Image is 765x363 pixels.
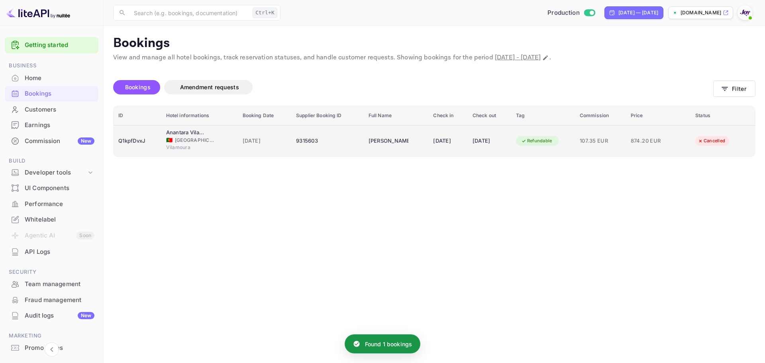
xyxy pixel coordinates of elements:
[166,129,206,137] div: Anantara Vilamoura Algarve Resort
[692,136,730,146] div: Cancelled
[25,184,94,193] div: UI Components
[25,105,94,114] div: Customers
[5,37,98,53] div: Getting started
[25,41,94,50] a: Getting started
[5,133,98,149] div: CommissionNew
[5,118,98,132] a: Earnings
[5,332,98,340] span: Marketing
[5,157,98,165] span: Build
[113,80,713,94] div: account-settings tabs
[5,308,98,323] a: Audit logsNew
[5,86,98,102] div: Bookings
[118,135,157,147] div: Q1kpfDvxJ
[175,137,215,144] span: [GEOGRAPHIC_DATA]
[516,136,557,146] div: Refundable
[580,137,621,145] span: 107.35 EUR
[626,106,691,126] th: Price
[296,135,359,147] div: 9315603
[25,121,94,130] div: Earnings
[5,292,98,308] div: Fraud management
[5,181,98,196] div: UI Components
[690,106,755,126] th: Status
[113,35,755,51] p: Bookings
[5,212,98,228] div: Whitelabel
[25,168,86,177] div: Developer tools
[618,9,658,16] div: [DATE] — [DATE]
[5,71,98,85] a: Home
[253,8,277,18] div: Ctrl+K
[5,277,98,291] a: Team management
[5,133,98,148] a: CommissionNew
[5,244,98,259] a: API Logs
[243,137,287,145] span: [DATE]
[25,200,94,209] div: Performance
[739,6,751,19] img: With Joy
[681,9,721,16] p: [DOMAIN_NAME]
[5,308,98,324] div: Audit logsNew
[495,53,541,62] span: [DATE] - [DATE]
[369,135,408,147] div: Emer Moore
[114,106,161,126] th: ID
[25,311,94,320] div: Audit logs
[631,137,671,145] span: 874.20 EUR
[161,106,238,126] th: Hotel informations
[428,106,467,126] th: Check in
[125,84,151,90] span: Bookings
[129,5,249,21] input: Search (e.g. bookings, documentation)
[511,106,575,126] th: Tag
[25,215,94,224] div: Whitelabel
[5,244,98,260] div: API Logs
[113,53,755,63] p: View and manage all hotel bookings, track reservation statuses, and handle customer requests. Sho...
[25,343,94,353] div: Promo codes
[5,181,98,195] a: UI Components
[5,340,98,355] a: Promo codes
[541,54,549,62] button: Change date range
[547,8,580,18] span: Production
[6,6,70,19] img: LiteAPI logo
[5,86,98,101] a: Bookings
[238,106,292,126] th: Booking Date
[166,137,173,143] span: Portugal
[5,212,98,227] a: Whitelabel
[5,277,98,292] div: Team management
[180,84,239,90] span: Amendment requests
[25,137,94,146] div: Commission
[713,80,755,97] button: Filter
[166,144,206,151] span: Vilamoura
[25,296,94,305] div: Fraud management
[114,106,755,157] table: booking table
[78,137,94,145] div: New
[45,342,59,357] button: Collapse navigation
[25,280,94,289] div: Team management
[5,102,98,118] div: Customers
[364,106,429,126] th: Full Name
[5,268,98,277] span: Security
[5,196,98,211] a: Performance
[468,106,511,126] th: Check out
[5,292,98,307] a: Fraud management
[25,74,94,83] div: Home
[5,340,98,356] div: Promo codes
[25,247,94,257] div: API Logs
[291,106,364,126] th: Supplier Booking ID
[473,135,506,147] div: [DATE]
[5,166,98,180] div: Developer tools
[433,135,463,147] div: [DATE]
[78,312,94,319] div: New
[5,118,98,133] div: Earnings
[25,89,94,98] div: Bookings
[5,61,98,70] span: Business
[5,102,98,117] a: Customers
[5,71,98,86] div: Home
[365,340,412,348] p: Found 1 bookings
[5,196,98,212] div: Performance
[544,8,598,18] div: Switch to Sandbox mode
[575,106,626,126] th: Commission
